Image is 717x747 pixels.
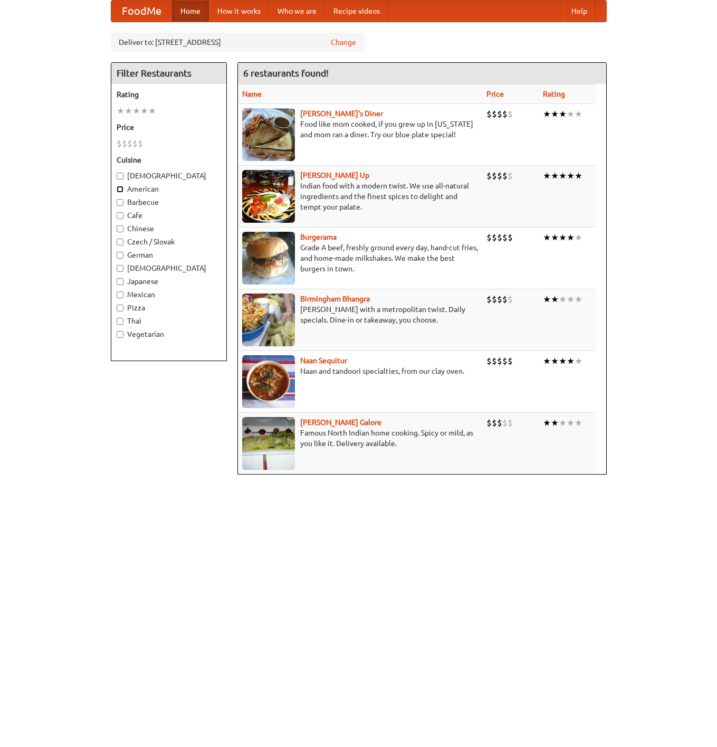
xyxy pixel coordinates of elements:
[508,355,513,367] li: $
[117,291,123,298] input: Mexican
[559,232,567,243] li: ★
[242,242,478,274] p: Grade A beef, freshly ground every day, hand-cut fries, and home-made milkshakes. We make the bes...
[117,265,123,272] input: [DEMOGRAPHIC_DATA]
[117,331,123,338] input: Vegetarian
[122,138,127,149] li: $
[497,417,502,429] li: $
[117,89,221,100] h5: Rating
[242,417,295,470] img: currygalore.jpg
[117,212,123,219] input: Cafe
[242,294,295,346] img: bhangra.jpg
[559,294,567,305] li: ★
[117,263,221,273] label: [DEMOGRAPHIC_DATA]
[492,417,497,429] li: $
[117,223,221,234] label: Chinese
[243,68,329,78] ng-pluralize: 6 restaurants found!
[492,232,497,243] li: $
[117,197,221,207] label: Barbecue
[567,170,575,182] li: ★
[117,252,123,259] input: German
[148,105,156,117] li: ★
[300,233,337,241] a: Burgerama
[486,232,492,243] li: $
[567,355,575,367] li: ★
[551,170,559,182] li: ★
[575,232,582,243] li: ★
[559,170,567,182] li: ★
[543,90,565,98] a: Rating
[497,170,502,182] li: $
[508,232,513,243] li: $
[559,108,567,120] li: ★
[575,355,582,367] li: ★
[111,1,172,22] a: FoodMe
[117,171,221,181] label: [DEMOGRAPHIC_DATA]
[111,63,226,84] h4: Filter Restaurants
[117,237,221,247] label: Czech / Slovak
[567,108,575,120] li: ★
[567,294,575,305] li: ★
[125,105,132,117] li: ★
[117,329,221,339] label: Vegetarian
[492,108,497,120] li: $
[300,356,347,365] b: Naan Sequitur
[508,417,513,429] li: $
[543,232,551,243] li: ★
[502,417,508,429] li: $
[209,1,269,22] a: How it works
[508,170,513,182] li: $
[551,294,559,305] li: ★
[497,108,502,120] li: $
[331,37,356,48] a: Change
[242,232,295,285] img: burgerama.jpg
[117,199,123,206] input: Barbecue
[117,276,221,287] label: Japanese
[117,239,123,245] input: Czech / Slovak
[300,295,370,303] b: Birmingham Bhangra
[242,108,295,161] img: sallys.jpg
[502,108,508,120] li: $
[300,418,381,427] b: [PERSON_NAME] Galore
[551,108,559,120] li: ★
[486,170,492,182] li: $
[492,355,497,367] li: $
[140,105,148,117] li: ★
[117,155,221,165] h5: Cuisine
[117,173,123,179] input: [DEMOGRAPHIC_DATA]
[117,278,123,285] input: Japanese
[300,171,369,179] a: [PERSON_NAME] Up
[559,355,567,367] li: ★
[242,428,478,449] p: Famous North Indian home cooking. Spicy or mild, as you like it. Delivery available.
[486,355,492,367] li: $
[575,108,582,120] li: ★
[300,109,383,118] b: [PERSON_NAME]'s Diner
[575,294,582,305] li: ★
[497,232,502,243] li: $
[132,105,140,117] li: ★
[172,1,209,22] a: Home
[117,302,221,313] label: Pizza
[492,294,497,305] li: $
[559,417,567,429] li: ★
[117,138,122,149] li: $
[486,108,492,120] li: $
[563,1,596,22] a: Help
[551,417,559,429] li: ★
[486,294,492,305] li: $
[117,250,221,260] label: German
[325,1,388,22] a: Recipe videos
[502,170,508,182] li: $
[492,170,497,182] li: $
[575,170,582,182] li: ★
[117,318,123,325] input: Thai
[111,33,364,52] div: Deliver to: [STREET_ADDRESS]
[543,170,551,182] li: ★
[138,138,143,149] li: $
[543,108,551,120] li: ★
[497,294,502,305] li: $
[551,355,559,367] li: ★
[117,105,125,117] li: ★
[117,122,221,133] h5: Price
